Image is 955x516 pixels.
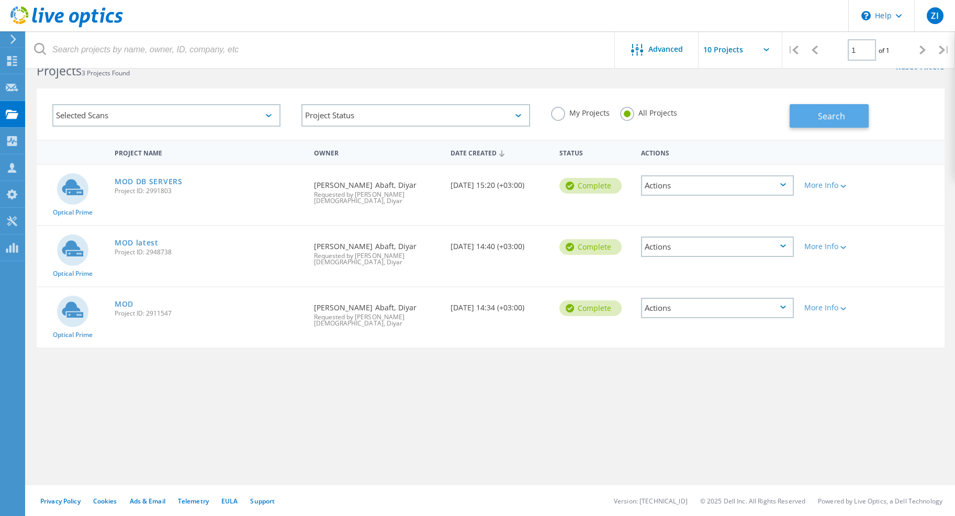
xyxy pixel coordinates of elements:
a: Support [250,497,275,506]
a: MOD [115,300,133,308]
span: Optical Prime [53,209,93,216]
a: Privacy Policy [40,497,81,506]
span: Requested by [PERSON_NAME][DEMOGRAPHIC_DATA], Diyar [314,192,440,204]
span: Optical Prime [53,271,93,277]
div: Actions [641,237,794,257]
div: [DATE] 14:34 (+03:00) [445,287,554,322]
span: Project ID: 2948738 [115,249,304,255]
div: Project Name [109,142,309,162]
input: Search projects by name, owner, ID, company, etc [26,31,615,68]
a: MOD latest [115,239,159,246]
span: of 1 [879,46,890,55]
a: Live Optics Dashboard [10,22,123,29]
div: [PERSON_NAME] Abaft, Diyar [309,165,445,215]
div: Actions [641,298,794,318]
label: My Projects [551,107,610,117]
label: All Projects [620,107,677,117]
div: | [934,31,955,69]
div: Actions [641,175,794,196]
div: Project Status [301,104,530,127]
span: Advanced [648,46,683,53]
span: 3 Projects Found [82,69,130,77]
div: [DATE] 15:20 (+03:00) [445,165,554,199]
div: Complete [559,239,622,255]
a: Cookies [93,497,117,506]
div: More Info [804,304,867,311]
li: Powered by Live Optics, a Dell Technology [818,497,942,506]
div: Owner [309,142,445,162]
div: [DATE] 14:40 (+03:00) [445,226,554,261]
span: Requested by [PERSON_NAME][DEMOGRAPHIC_DATA], Diyar [314,314,440,327]
a: Telemetry [178,497,209,506]
div: Actions [636,142,799,162]
div: | [782,31,804,69]
span: ZI [931,12,938,20]
li: © 2025 Dell Inc. All Rights Reserved [700,497,805,506]
div: Date Created [445,142,554,162]
div: More Info [804,243,867,250]
a: MOD DB SERVERS [115,178,183,185]
div: [PERSON_NAME] Abaft, Diyar [309,226,445,276]
div: Selected Scans [52,104,280,127]
span: Search [818,110,845,122]
div: Complete [559,178,622,194]
a: Ads & Email [130,497,165,506]
svg: \n [861,11,871,20]
button: Search [790,104,869,128]
div: Status [554,142,636,162]
span: Optical Prime [53,332,93,338]
div: Complete [559,300,622,316]
li: Version: [TECHNICAL_ID] [614,497,688,506]
span: Requested by [PERSON_NAME][DEMOGRAPHIC_DATA], Diyar [314,253,440,265]
div: More Info [804,182,867,189]
a: EULA [221,497,238,506]
div: [PERSON_NAME] Abaft, Diyar [309,287,445,337]
span: Project ID: 2991803 [115,188,304,194]
span: Project ID: 2911547 [115,310,304,317]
